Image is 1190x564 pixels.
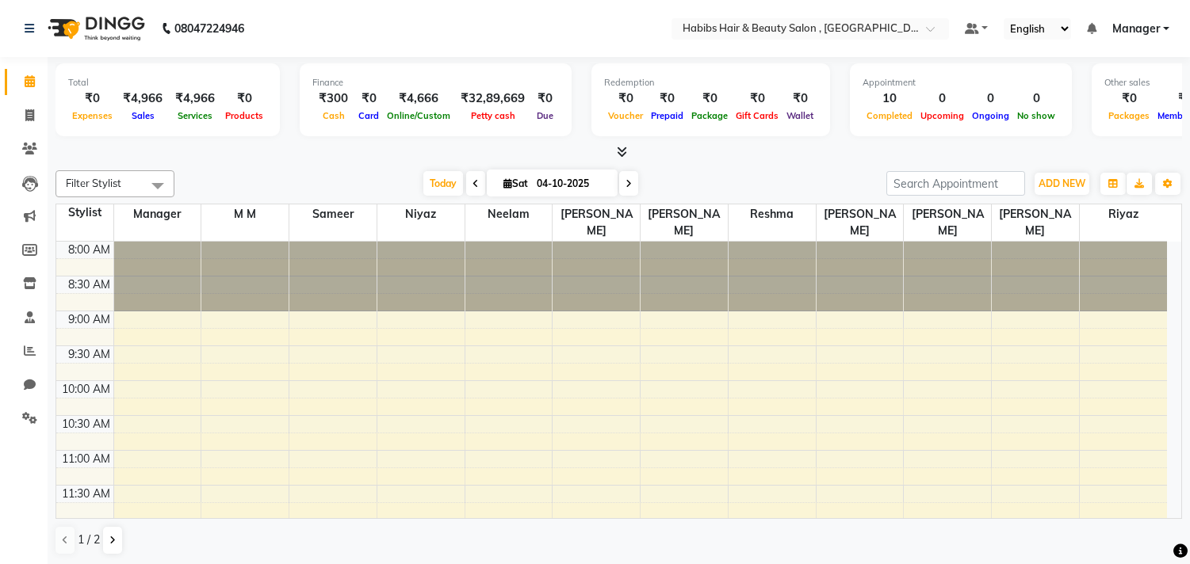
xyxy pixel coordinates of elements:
[454,90,531,108] div: ₹32,89,669
[687,90,732,108] div: ₹0
[1013,90,1059,108] div: 0
[729,204,816,224] span: Reshma
[383,110,454,121] span: Online/Custom
[312,76,559,90] div: Finance
[916,110,968,121] span: Upcoming
[916,90,968,108] div: 0
[817,204,904,241] span: [PERSON_NAME]
[65,242,113,258] div: 8:00 AM
[68,110,117,121] span: Expenses
[174,6,244,51] b: 08047224946
[533,110,557,121] span: Due
[531,90,559,108] div: ₹0
[732,90,782,108] div: ₹0
[59,486,113,502] div: 11:30 AM
[66,177,121,189] span: Filter Stylist
[863,110,916,121] span: Completed
[465,204,553,224] span: Neelam
[604,76,817,90] div: Redemption
[553,204,640,241] span: [PERSON_NAME]
[1112,21,1160,37] span: Manager
[174,110,216,121] span: Services
[863,90,916,108] div: 10
[687,110,732,121] span: Package
[221,110,267,121] span: Products
[1104,110,1154,121] span: Packages
[128,110,159,121] span: Sales
[65,311,113,328] div: 9:00 AM
[732,110,782,121] span: Gift Cards
[904,204,991,241] span: [PERSON_NAME]
[65,276,113,293] div: 8:30 AM
[169,90,221,108] div: ₹4,966
[201,204,289,224] span: M M
[647,90,687,108] div: ₹0
[499,177,532,189] span: Sat
[782,90,817,108] div: ₹0
[647,110,687,121] span: Prepaid
[532,172,611,196] input: 2025-10-04
[40,6,149,51] img: logo
[312,90,354,108] div: ₹300
[59,451,113,467] div: 11:00 AM
[354,110,383,121] span: Card
[1104,90,1154,108] div: ₹0
[968,90,1013,108] div: 0
[59,381,113,398] div: 10:00 AM
[56,204,113,221] div: Stylist
[863,76,1059,90] div: Appointment
[782,110,817,121] span: Wallet
[221,90,267,108] div: ₹0
[604,110,647,121] span: Voucher
[78,532,100,548] span: 1 / 2
[319,110,349,121] span: Cash
[383,90,454,108] div: ₹4,666
[886,171,1025,196] input: Search Appointment
[377,204,465,224] span: Niyaz
[114,204,201,224] span: Manager
[68,76,267,90] div: Total
[1013,110,1059,121] span: No show
[68,90,117,108] div: ₹0
[467,110,519,121] span: Petty cash
[59,416,113,433] div: 10:30 AM
[1035,173,1089,195] button: ADD NEW
[1080,204,1167,224] span: Riyaz
[354,90,383,108] div: ₹0
[641,204,728,241] span: [PERSON_NAME]
[1039,177,1085,189] span: ADD NEW
[117,90,169,108] div: ₹4,966
[65,346,113,363] div: 9:30 AM
[604,90,647,108] div: ₹0
[423,171,463,196] span: Today
[289,204,377,224] span: Sameer
[992,204,1079,241] span: [PERSON_NAME]
[968,110,1013,121] span: Ongoing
